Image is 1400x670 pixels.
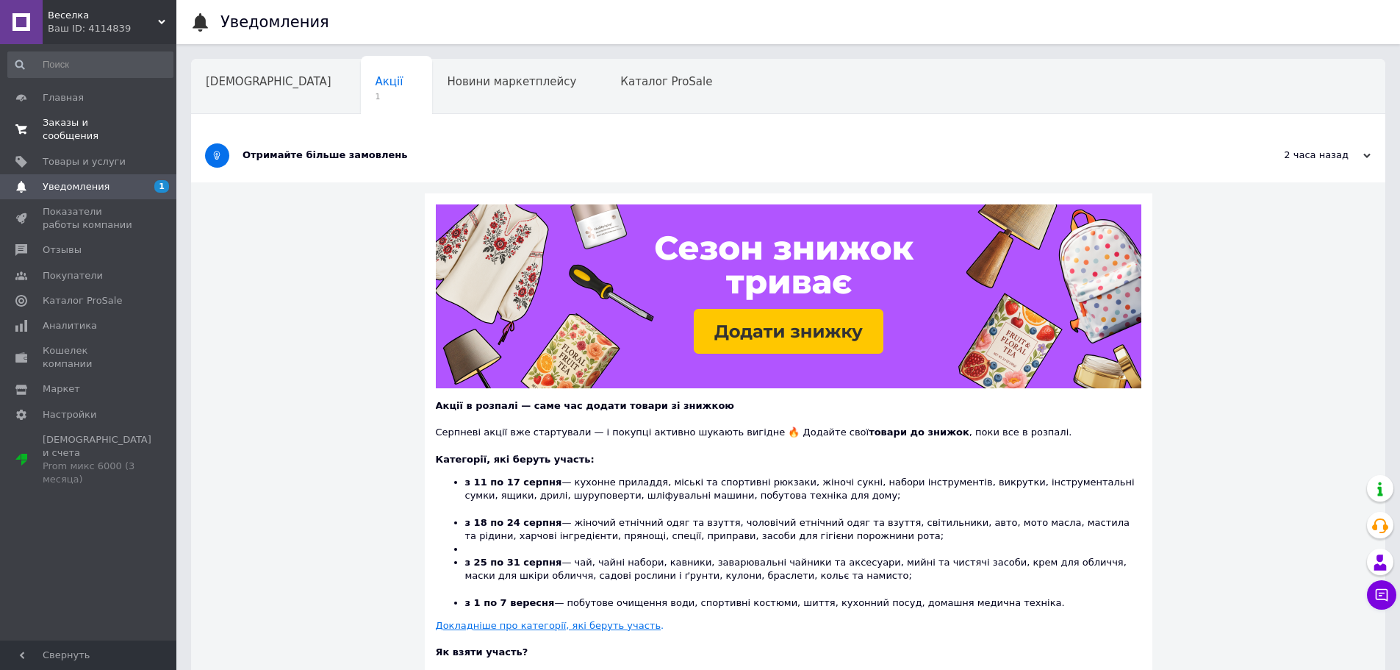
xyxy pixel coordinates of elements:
b: Акції в розпалі — саме час додати товари зі знижкою [436,400,734,411]
span: Покупатели [43,269,103,282]
input: Поиск [7,51,173,78]
li: — побутове очищення води, спортивні костюми, шиття, кухонний посуд, домашня медична техніка. [465,596,1141,610]
span: [DEMOGRAPHIC_DATA] и счета [43,433,151,487]
span: 1 [154,180,169,193]
div: Prom микс 6000 (3 месяца) [43,460,151,486]
span: Веселка [48,9,158,22]
button: Чат с покупателем [1367,580,1396,610]
span: Кошелек компании [43,344,136,371]
li: — жіночий етнічний одяг та взуття, чоловічий етнічний одяг та взуття, світильники, авто, мото мас... [465,516,1141,543]
b: Як взяти участь? [436,646,528,657]
span: Новини маркетплейсу [447,75,576,88]
b: з 1 по 7 вересня [465,597,555,608]
a: Докладніше про категорії, які беруть участь. [436,620,664,631]
span: 1 [376,91,403,102]
div: 2 часа назад [1224,149,1371,162]
span: Маркет [43,382,80,396]
b: з 11 по 17 серпня [465,477,562,488]
li: — кухонне приладдя, міські та спортивні рюкзаки, жіночі сукні, набори інструментів, викрутки, інс... [465,476,1141,516]
div: Отримайте більше замовлень [243,149,1224,162]
span: [DEMOGRAPHIC_DATA] [206,75,331,88]
span: Отзывы [43,243,82,257]
b: Категорії, які беруть участь: [436,454,595,465]
span: Каталог ProSale [620,75,712,88]
span: Настройки [43,408,96,421]
div: Ваш ID: 4114839 [48,22,176,35]
span: Заказы и сообщения [43,116,136,143]
span: Товары и услуги [43,155,126,168]
span: Уведомления [43,180,110,193]
b: товари до знижок [869,427,969,438]
span: Акції [376,75,403,88]
b: з 25 по 31 серпня [465,557,562,568]
li: — чай, чайні набори, кавники, заварювальні чайники та аксесуари, мийні та чистячі засоби, крем дл... [465,556,1141,596]
span: Каталог ProSale [43,294,122,307]
span: Главная [43,91,84,104]
div: Серпневі акції вже стартували — і покупці активно шукають вигідне 🔥 Додайте свої , поки все в роз... [436,413,1141,439]
span: Показатели работы компании [43,205,136,232]
b: з 18 по 24 серпня [465,517,562,528]
span: Аналитика [43,319,97,332]
u: Докладніше про категорії, які беруть участь [436,620,661,631]
h1: Уведомления [220,13,329,31]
